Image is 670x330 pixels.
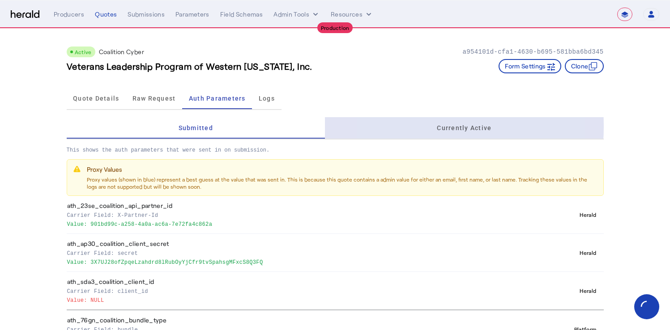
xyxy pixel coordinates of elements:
p: Coalition Cyber [99,47,144,56]
button: Form Settings [499,59,561,73]
button: internal dropdown menu [273,10,320,19]
th: ath_ap30_coalition_client_secret [67,234,521,272]
div: Herald [576,209,600,220]
p: Carrier Field: secret [67,248,517,257]
div: Quotes [95,10,117,19]
th: ath_23se_coalition_api_partner_id [67,196,521,234]
span: Logs [259,95,275,102]
span: Active [75,49,92,55]
div: Herald [576,247,600,258]
p: Carrier Field: X-Partner-Id [67,210,517,219]
p: Proxy values (shown in blue) represent a best guess at the value that was sent in. This is becaus... [87,176,598,190]
button: Clone [565,59,604,73]
div: Field Schemas [220,10,263,19]
div: Production [317,22,353,33]
p: Carrier Field: client_id [67,286,517,295]
span: Raw Request [132,95,176,102]
div: Submissions [128,10,165,19]
span: Currently Active [437,125,491,131]
p: Value: 901bd99c-a258-4a0a-ac6a-7e72fa4c862a [67,219,517,228]
p: a954101d-cfa1-4630-b695-581bba6bd345 [462,47,603,56]
p: This shows the auth parameters that were sent in on submission. [67,140,604,154]
th: ath_sda3_coalition_client_id [67,272,521,310]
p: Proxy Values [87,165,598,174]
div: Herald [576,285,600,296]
div: Producers [54,10,84,19]
span: Submitted [179,125,213,131]
p: Value: 3X7UJ28ofZpqeLzahdrd8lRubOyYjCfr9tvSpahsgMFxcS8Q3FQ [67,257,517,266]
p: Value: NULL [67,295,517,304]
div: Parameters [175,10,209,19]
span: Quote Details [73,95,119,102]
span: Auth Parameters [189,95,246,102]
button: Resources dropdown menu [331,10,373,19]
img: Herald Logo [11,10,39,19]
h3: Veterans Leadership Program of Western [US_STATE], Inc. [67,60,312,72]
